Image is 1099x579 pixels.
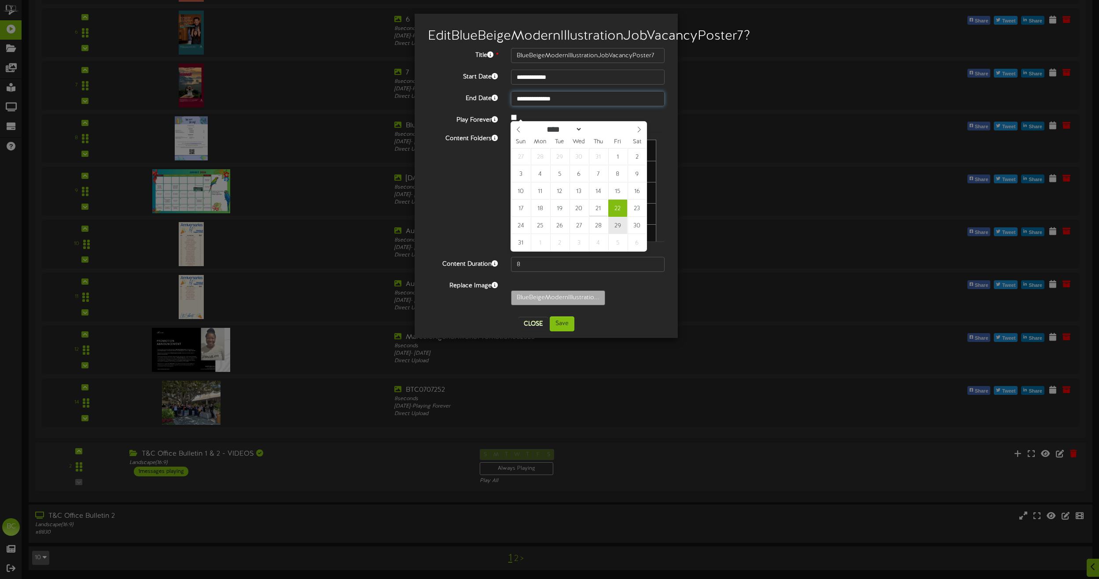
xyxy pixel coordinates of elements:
span: August 22, 2025 [608,200,627,217]
span: August 13, 2025 [570,182,588,200]
span: Fri [608,139,627,145]
span: August 26, 2025 [550,217,569,234]
span: August 6, 2025 [570,165,588,182]
span: September 6, 2025 [628,234,647,251]
span: August 21, 2025 [589,200,608,217]
label: End Date [421,91,504,103]
span: August 11, 2025 [531,182,550,200]
span: August 20, 2025 [570,200,588,217]
span: September 1, 2025 [531,234,550,251]
span: August 1, 2025 [608,148,627,165]
span: July 31, 2025 [589,148,608,165]
h2: Edit BlueBeigeModernIllustrationJobVacancyPoster7 ? [428,29,665,44]
span: August 25, 2025 [531,217,550,234]
span: August 18, 2025 [531,200,550,217]
span: August 4, 2025 [531,165,550,182]
span: July 27, 2025 [511,148,530,165]
span: August 28, 2025 [589,217,608,234]
label: Content Duration [421,257,504,269]
input: 15 [511,257,665,272]
span: September 3, 2025 [570,234,588,251]
label: Play Forever [421,113,504,125]
span: September 4, 2025 [589,234,608,251]
span: Sat [627,139,647,145]
span: August 5, 2025 [550,165,569,182]
input: Year [582,125,614,134]
span: Tue [550,139,569,145]
button: Save [550,316,574,331]
label: Start Date [421,70,504,82]
span: September 2, 2025 [550,234,569,251]
span: Wed [569,139,588,145]
span: August 8, 2025 [608,165,627,182]
span: August 2, 2025 [628,148,647,165]
span: August 29, 2025 [608,217,627,234]
span: July 28, 2025 [531,148,550,165]
label: Replace Image [421,278,504,290]
input: Title [511,48,665,63]
span: August 7, 2025 [589,165,608,182]
span: August 31, 2025 [511,234,530,251]
span: July 29, 2025 [550,148,569,165]
span: August 17, 2025 [511,200,530,217]
span: August 19, 2025 [550,200,569,217]
span: August 14, 2025 [589,182,608,200]
span: August 3, 2025 [511,165,530,182]
label: Title [421,48,504,60]
span: August 15, 2025 [608,182,627,200]
span: August 30, 2025 [628,217,647,234]
span: July 30, 2025 [570,148,588,165]
span: September 5, 2025 [608,234,627,251]
button: Close [518,317,548,331]
span: Thu [588,139,608,145]
span: August 16, 2025 [628,182,647,200]
span: Sun [511,139,530,145]
label: Content Folders [421,131,504,143]
span: August 12, 2025 [550,182,569,200]
span: August 10, 2025 [511,182,530,200]
span: August 24, 2025 [511,217,530,234]
span: August 23, 2025 [628,200,647,217]
span: August 27, 2025 [570,217,588,234]
span: Mon [530,139,550,145]
span: August 9, 2025 [628,165,647,182]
